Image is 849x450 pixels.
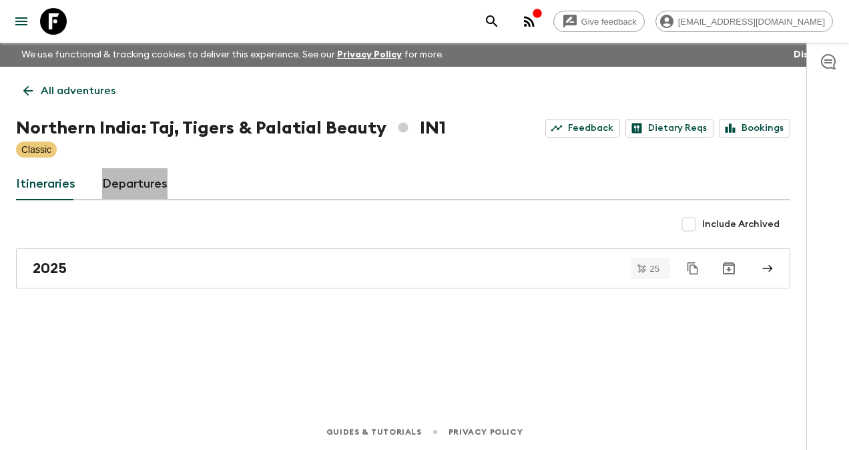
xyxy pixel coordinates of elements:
[16,248,790,288] a: 2025
[574,17,644,27] span: Give feedback
[716,255,742,282] button: Archive
[16,77,123,104] a: All adventures
[337,50,402,59] a: Privacy Policy
[642,264,667,273] span: 25
[33,260,67,277] h2: 2025
[681,256,705,280] button: Duplicate
[21,143,51,156] p: Classic
[702,218,780,231] span: Include Archived
[719,119,790,138] a: Bookings
[102,168,168,200] a: Departures
[326,425,422,439] a: Guides & Tutorials
[671,17,832,27] span: [EMAIL_ADDRESS][DOMAIN_NAME]
[545,119,620,138] a: Feedback
[16,168,75,200] a: Itineraries
[790,45,833,64] button: Dismiss
[41,83,115,99] p: All adventures
[479,8,505,35] button: search adventures
[625,119,714,138] a: Dietary Reqs
[449,425,523,439] a: Privacy Policy
[16,115,446,142] h1: Northern India: Taj, Tigers & Palatial Beauty IN1
[16,43,449,67] p: We use functional & tracking cookies to deliver this experience. See our for more.
[8,8,35,35] button: menu
[553,11,645,32] a: Give feedback
[655,11,833,32] div: [EMAIL_ADDRESS][DOMAIN_NAME]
